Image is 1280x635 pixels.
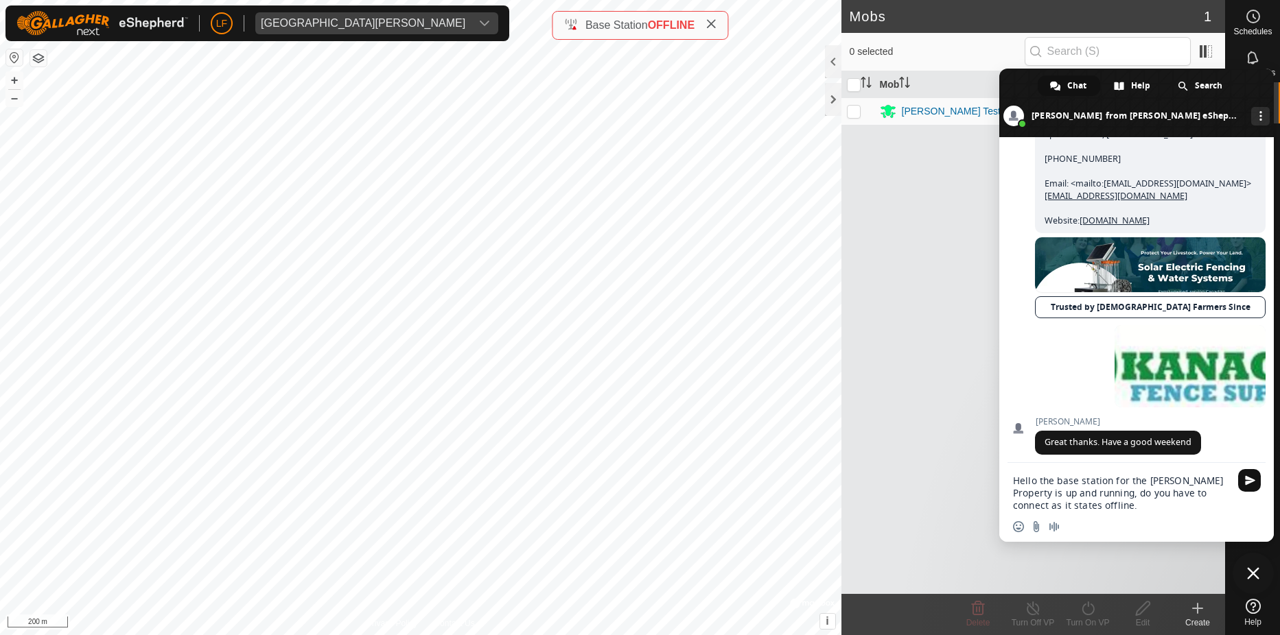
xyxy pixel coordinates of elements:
span: [PERSON_NAME] [1035,417,1201,427]
span: Help [1244,618,1261,626]
h2: Mobs [850,8,1204,25]
span: Send a file [1031,521,1042,532]
div: More channels [1251,107,1270,125]
span: i [826,615,828,627]
div: Close chat [1233,553,1274,594]
p-sorticon: Activate to sort [861,79,872,90]
div: Chat [1038,75,1100,96]
a: [DOMAIN_NAME] [1080,215,1150,226]
button: + [6,72,23,88]
span: Chat [1067,75,1086,96]
span: LF [216,16,227,31]
div: [PERSON_NAME] Test 1 [902,104,1009,119]
span: Great thanks. Have a good weekend [1045,436,1191,448]
span: OFFLINE [648,19,695,31]
span: 1 [1204,6,1211,27]
img: Gallagher Logo [16,11,188,36]
input: Search (S) [1025,37,1191,66]
button: i [820,614,835,629]
a: Trusted by [DEMOGRAPHIC_DATA] Farmers Since [DATE] [1035,296,1266,318]
div: Turn On VP [1060,616,1115,629]
div: Search [1165,75,1236,96]
th: Mob [874,71,1226,98]
a: [EMAIL_ADDRESS][DOMAIN_NAME] [1045,190,1187,202]
div: Edit [1115,616,1170,629]
div: dropdown trigger [471,12,498,34]
a: Privacy Policy [366,617,418,630]
button: Map Layers [30,50,47,67]
span: Search [1195,75,1222,96]
div: Create [1170,616,1225,629]
div: Help [1102,75,1164,96]
a: Help [1226,593,1280,632]
span: East Wendland [255,12,471,34]
span: 0 selected [850,45,1025,59]
span: Base Station [585,19,648,31]
span: Insert an emoji [1013,521,1024,532]
span: Help [1131,75,1150,96]
span: Schedules [1233,27,1272,36]
div: [GEOGRAPHIC_DATA][PERSON_NAME] [261,18,465,29]
p-sorticon: Activate to sort [899,79,910,90]
span: Audio message [1049,521,1060,532]
button: Reset Map [6,49,23,66]
span: Send [1238,469,1261,492]
a: Contact Us [434,617,474,630]
span: Delete [966,618,990,627]
button: – [6,90,23,106]
textarea: Compose your message... [1013,475,1230,512]
div: Turn Off VP [1005,616,1060,629]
